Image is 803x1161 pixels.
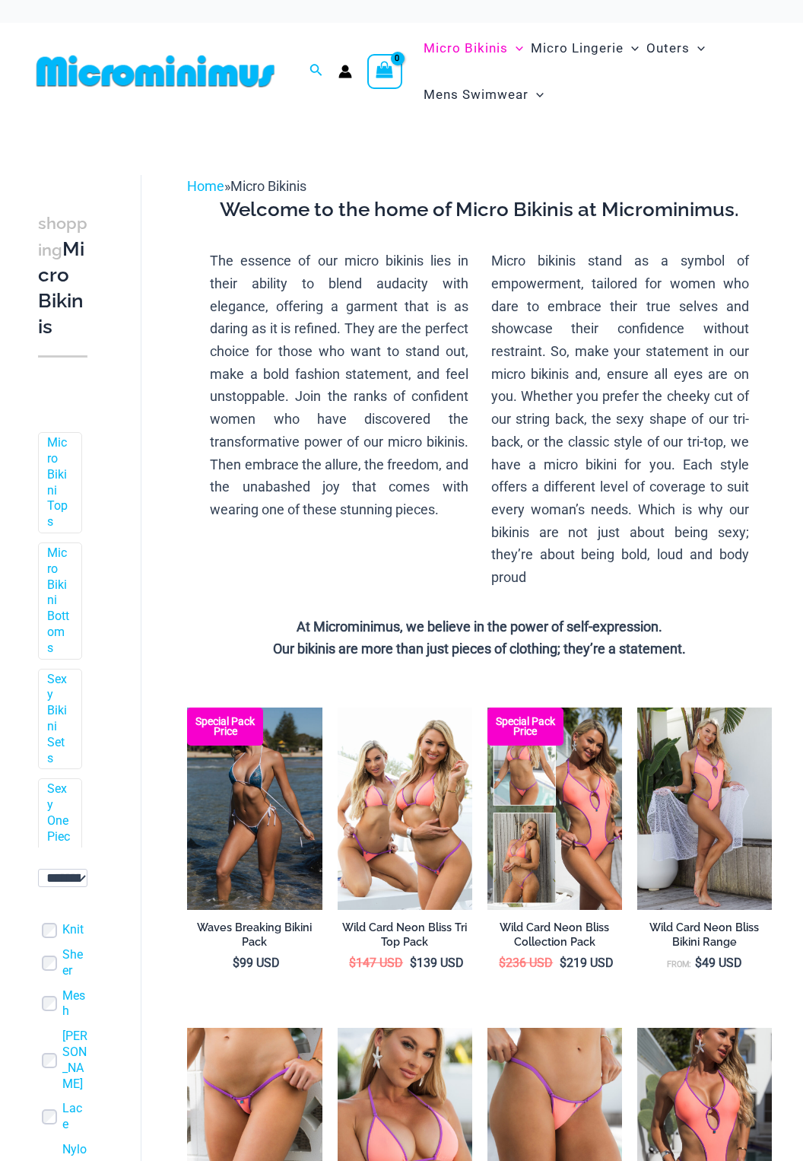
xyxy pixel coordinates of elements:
[487,921,622,955] a: Wild Card Neon Bliss Collection Pack
[30,54,281,88] img: MM SHOP LOGO FLAT
[410,956,417,970] span: $
[491,250,749,589] p: Micro bikinis stand as a symbol of empowerment, tailored for women who dare to embrace their true...
[420,72,547,118] a: Mens SwimwearMenu ToggleMenu Toggle
[187,708,322,910] a: Waves Breaking Ocean 312 Top 456 Bottom 08 Waves Breaking Ocean 312 Top 456 Bottom 04Waves Breaki...
[527,25,643,72] a: Micro LingerieMenu ToggleMenu Toggle
[338,708,472,910] a: Wild Card Neon Bliss Tri Top PackWild Card Neon Bliss Tri Top Pack BWild Card Neon Bliss Tri Top ...
[637,708,772,910] img: Wild Card Neon Bliss 312 Top 01
[690,29,705,68] span: Menu Toggle
[338,708,472,910] img: Wild Card Neon Bliss Tri Top Pack
[297,619,662,635] strong: At Microminimus, we believe in the power of self-expression.
[47,546,70,657] a: Micro Bikini Bottoms
[624,29,639,68] span: Menu Toggle
[38,214,87,259] span: shopping
[187,717,263,736] b: Special Pack Price
[338,921,472,949] h2: Wild Card Neon Bliss Tri Top Pack
[424,75,528,114] span: Mens Swimwear
[47,781,70,908] a: Sexy One Piece Monokinis
[38,869,87,887] select: wpc-taxonomy-pa_color-745982
[487,708,622,910] img: Collection Pack (7)
[349,956,403,970] bdi: 147 USD
[187,708,322,910] img: Waves Breaking Ocean 312 Top 456 Bottom 08
[187,921,322,955] a: Waves Breaking Bikini Pack
[499,956,553,970] bdi: 236 USD
[637,708,772,910] a: Wild Card Neon Bliss 312 Top 01Wild Card Neon Bliss 819 One Piece St Martin 5996 Sarong 04Wild Ca...
[233,956,240,970] span: $
[560,956,567,970] span: $
[417,23,773,120] nav: Site Navigation
[187,921,322,949] h2: Waves Breaking Bikini Pack
[198,197,760,223] h3: Welcome to the home of Micro Bikinis at Microminimus.
[230,178,306,194] span: Micro Bikinis
[338,921,472,955] a: Wild Card Neon Bliss Tri Top Pack
[187,178,224,194] a: Home
[508,29,523,68] span: Menu Toggle
[560,956,614,970] bdi: 219 USD
[47,672,70,767] a: Sexy Bikini Sets
[646,29,690,68] span: Outers
[62,1101,87,1133] a: Lace
[62,1029,87,1092] a: [PERSON_NAME]
[62,947,87,979] a: Sheer
[410,956,464,970] bdi: 139 USD
[637,921,772,955] a: Wild Card Neon Bliss Bikini Range
[233,956,280,970] bdi: 99 USD
[528,75,544,114] span: Menu Toggle
[487,921,622,949] h2: Wild Card Neon Bliss Collection Pack
[309,62,323,81] a: Search icon link
[62,922,84,938] a: Knit
[47,435,70,530] a: Micro Bikini Tops
[424,29,508,68] span: Micro Bikinis
[273,641,686,657] strong: Our bikinis are more than just pieces of clothing; they’re a statement.
[637,921,772,949] h2: Wild Card Neon Bliss Bikini Range
[499,956,506,970] span: $
[695,956,742,970] bdi: 49 USD
[367,54,402,89] a: View Shopping Cart, empty
[38,210,87,340] h3: Micro Bikinis
[338,65,352,78] a: Account icon link
[643,25,709,72] a: OutersMenu ToggleMenu Toggle
[487,708,622,910] a: Collection Pack (7) Collection Pack B (1)Collection Pack B (1)
[695,956,702,970] span: $
[210,250,468,520] p: The essence of our micro bikinis lies in their ability to blend audacity with elegance, offering ...
[420,25,527,72] a: Micro BikinisMenu ToggleMenu Toggle
[349,956,356,970] span: $
[667,959,691,969] span: From:
[187,178,306,194] span: »
[531,29,624,68] span: Micro Lingerie
[487,717,563,736] b: Special Pack Price
[62,988,87,1020] a: Mesh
